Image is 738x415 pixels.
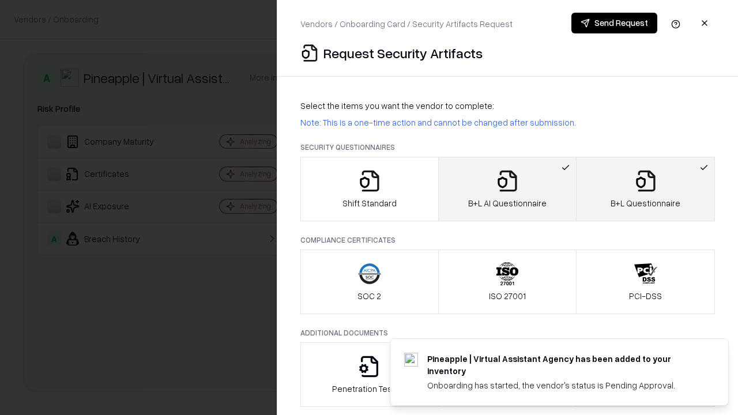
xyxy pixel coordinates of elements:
p: Vendors / Onboarding Card / Security Artifacts Request [300,18,513,30]
p: ISO 27001 [489,290,526,302]
p: PCI-DSS [629,290,662,302]
p: Shift Standard [342,197,397,209]
p: Penetration Testing [332,383,406,395]
p: Security Questionnaires [300,142,715,152]
p: Select the items you want the vendor to complete: [300,100,715,112]
p: B+L AI Questionnaire [468,197,547,209]
p: Additional Documents [300,328,715,338]
p: SOC 2 [357,290,381,302]
button: B+L AI Questionnaire [438,157,577,221]
img: trypineapple.com [404,353,418,367]
button: ISO 27001 [438,250,577,314]
button: Penetration Testing [300,342,439,407]
p: B+L Questionnaire [611,197,680,209]
div: Onboarding has started, the vendor's status is Pending Approval. [427,379,701,391]
div: Pineapple | Virtual Assistant Agency has been added to your inventory [427,353,701,377]
button: Shift Standard [300,157,439,221]
p: Compliance Certificates [300,235,715,245]
button: Send Request [571,13,657,33]
button: SOC 2 [300,250,439,314]
button: PCI-DSS [576,250,715,314]
button: B+L Questionnaire [576,157,715,221]
p: Request Security Artifacts [323,44,483,62]
p: Note: This is a one-time action and cannot be changed after submission. [300,116,715,129]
